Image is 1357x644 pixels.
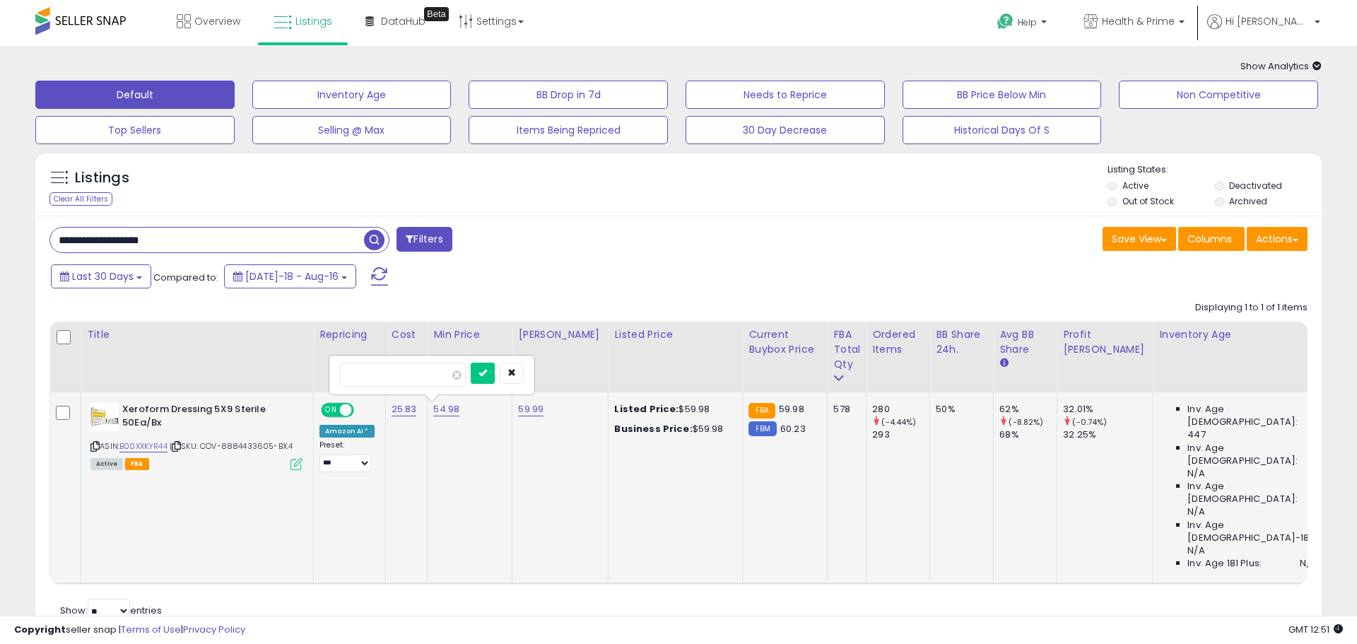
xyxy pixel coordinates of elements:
[903,116,1102,144] button: Historical Days Of S
[1187,232,1232,246] span: Columns
[614,422,692,435] b: Business Price:
[90,403,119,431] img: 51lVk16qh5L._SL40_.jpg
[35,116,235,144] button: Top Sellers
[424,7,449,21] div: Tooltip anchor
[1195,301,1308,315] div: Displaying 1 to 1 of 1 items
[1072,416,1107,428] small: (-0.74%)
[748,421,776,436] small: FBM
[322,404,340,416] span: ON
[35,81,235,109] button: Default
[1187,505,1204,518] span: N/A
[1240,59,1322,73] span: Show Analytics
[1102,14,1175,28] span: Health & Prime
[1226,14,1310,28] span: Hi [PERSON_NAME]
[153,271,218,284] span: Compared to:
[686,81,885,109] button: Needs to Reprice
[779,402,804,416] span: 59.98
[936,327,987,357] div: BB Share 24h.
[833,327,860,372] div: FBA Total Qty
[122,403,294,433] b: Xeroform Dressing 5X9 Sterile 50Ea/Bx
[1187,519,1317,544] span: Inv. Age [DEMOGRAPHIC_DATA]-180:
[1122,180,1149,192] label: Active
[381,14,425,28] span: DataHub
[748,327,821,357] div: Current Buybox Price
[1187,480,1317,505] span: Inv. Age [DEMOGRAPHIC_DATA]:
[1063,403,1153,416] div: 32.01%
[1108,163,1321,177] p: Listing States:
[872,428,929,441] div: 293
[469,81,668,109] button: BB Drop in 7d
[1063,428,1153,441] div: 32.25%
[999,403,1057,416] div: 62%
[469,116,668,144] button: Items Being Repriced
[1009,416,1043,428] small: (-8.82%)
[518,402,544,416] a: 59.99
[999,357,1008,370] small: Avg BB Share.
[1187,557,1262,570] span: Inv. Age 181 Plus:
[170,440,293,452] span: | SKU: COV-8884433605-BX.4
[614,403,732,416] div: $59.98
[614,327,736,342] div: Listed Price
[121,623,181,636] a: Terms of Use
[90,458,123,470] span: All listings currently available for purchase on Amazon
[872,403,929,416] div: 280
[986,2,1061,46] a: Help
[999,327,1051,357] div: Avg BB Share
[90,403,302,469] div: ASIN:
[392,402,417,416] a: 25.83
[87,327,307,342] div: Title
[392,327,422,342] div: Cost
[1187,544,1204,557] span: N/A
[194,14,240,28] span: Overview
[614,423,732,435] div: $59.98
[119,440,168,452] a: B00XXKYR44
[1247,227,1308,251] button: Actions
[936,403,982,416] div: 50%
[903,81,1102,109] button: BB Price Below Min
[433,327,506,342] div: Min Price
[252,116,452,144] button: Selling @ Max
[1159,327,1322,342] div: Inventory Age
[1063,327,1147,357] div: Profit [PERSON_NAME]
[183,623,245,636] a: Privacy Policy
[51,264,151,288] button: Last 30 Days
[1178,227,1245,251] button: Columns
[1187,467,1204,480] span: N/A
[1229,195,1267,207] label: Archived
[1207,14,1320,46] a: Hi [PERSON_NAME]
[396,227,452,252] button: Filters
[1288,623,1343,636] span: 2025-09-17 12:51 GMT
[319,440,375,472] div: Preset:
[295,14,332,28] span: Listings
[319,425,375,438] div: Amazon AI *
[686,116,885,144] button: 30 Day Decrease
[1119,81,1318,109] button: Non Competitive
[14,623,66,636] strong: Copyright
[997,13,1014,30] i: Get Help
[999,428,1057,441] div: 68%
[1187,403,1317,428] span: Inv. Age [DEMOGRAPHIC_DATA]:
[518,327,602,342] div: [PERSON_NAME]
[245,269,339,283] span: [DATE]-18 - Aug-16
[49,192,112,206] div: Clear All Filters
[14,623,245,637] div: seller snap | |
[60,604,162,617] span: Show: entries
[1229,180,1282,192] label: Deactivated
[72,269,134,283] span: Last 30 Days
[1122,195,1174,207] label: Out of Stock
[1103,227,1176,251] button: Save View
[780,422,806,435] span: 60.23
[1187,442,1317,467] span: Inv. Age [DEMOGRAPHIC_DATA]:
[319,327,380,342] div: Repricing
[872,327,924,357] div: Ordered Items
[125,458,149,470] span: FBA
[433,402,459,416] a: 54.98
[748,403,775,418] small: FBA
[352,404,375,416] span: OFF
[252,81,452,109] button: Inventory Age
[881,416,916,428] small: (-4.44%)
[1018,16,1037,28] span: Help
[224,264,356,288] button: [DATE]-18 - Aug-16
[1300,557,1317,570] span: N/A
[833,403,855,416] div: 578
